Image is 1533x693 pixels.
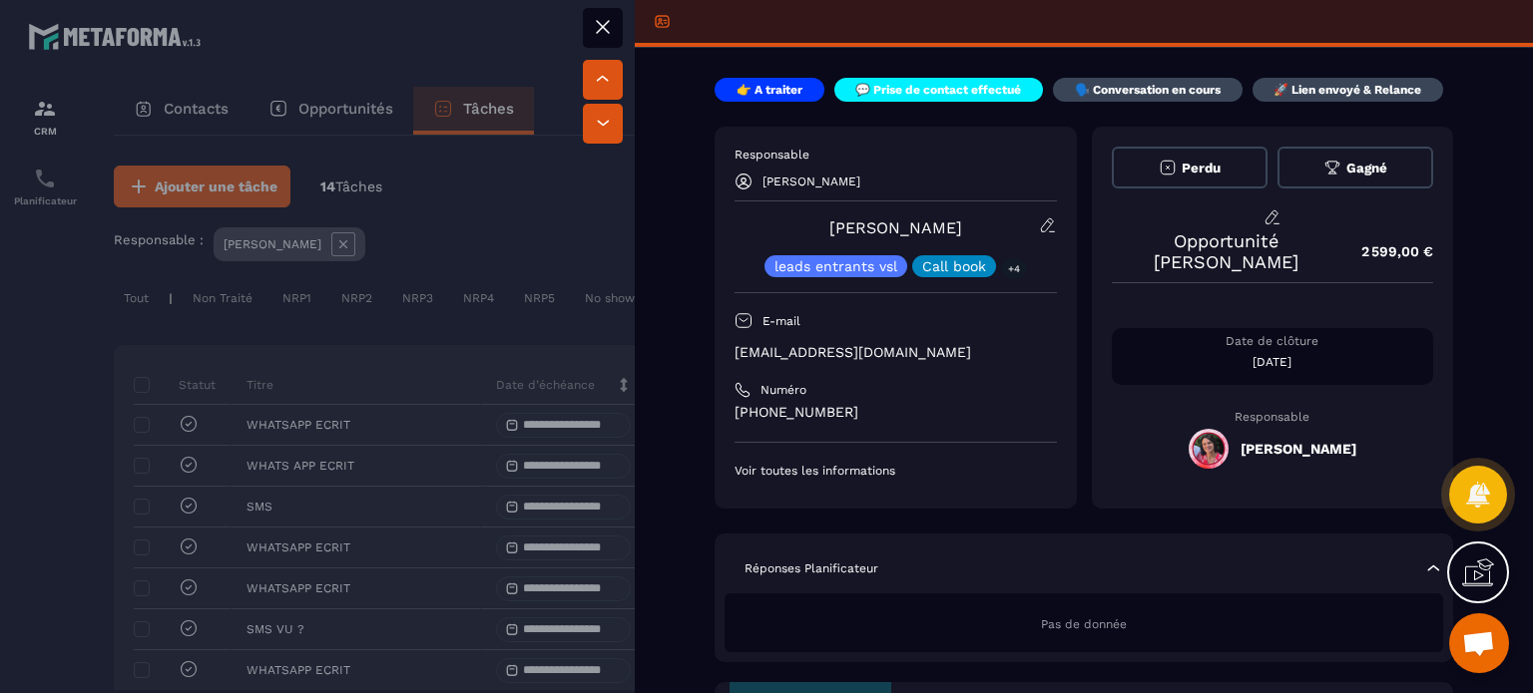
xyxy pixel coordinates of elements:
p: Opportunité [PERSON_NAME] [1112,230,1342,272]
p: 👉 A traiter [737,82,802,98]
span: Pas de donnée [1041,617,1127,631]
p: Réponses Planificateur [745,560,878,576]
p: E-mail [763,313,800,329]
button: Perdu [1112,147,1268,188]
p: 🚀 Lien envoyé & Relance [1274,82,1421,98]
p: [EMAIL_ADDRESS][DOMAIN_NAME] [735,343,1057,362]
p: +4 [1001,258,1027,279]
p: leads entrants vsl [774,259,897,273]
p: Call book [922,259,986,273]
p: Numéro [761,382,806,398]
p: [DATE] [1112,354,1434,370]
p: Voir toutes les informations [735,463,1057,479]
a: [PERSON_NAME] [829,218,962,237]
p: Date de clôture [1112,333,1434,349]
p: 💬 Prise de contact effectué [855,82,1021,98]
span: Perdu [1182,161,1221,175]
p: Responsable [1112,410,1434,424]
p: [PERSON_NAME] [763,174,860,188]
span: Gagné [1346,161,1387,175]
p: 🗣️ Conversation en cours [1075,82,1221,98]
div: Ouvrir le chat [1449,613,1509,673]
p: 2 599,00 € [1341,232,1433,271]
button: Gagné [1277,147,1433,188]
p: Responsable [735,147,1057,163]
p: [PHONE_NUMBER] [735,403,1057,422]
h5: [PERSON_NAME] [1241,441,1356,457]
